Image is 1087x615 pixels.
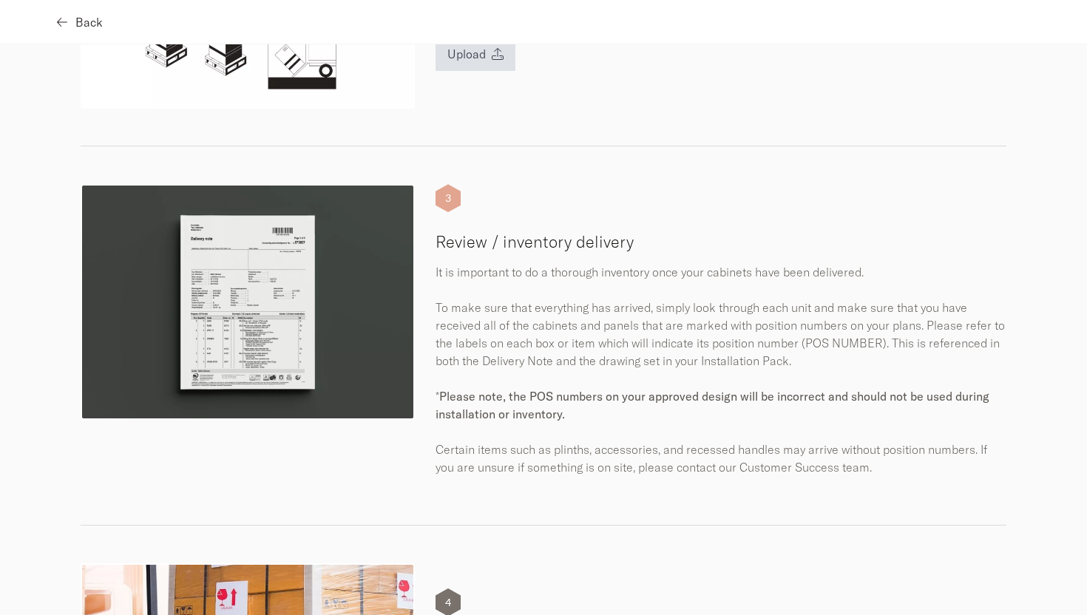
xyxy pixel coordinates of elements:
[81,184,415,420] img: prepare-delivery-03.webp
[75,16,103,28] span: Back
[436,184,461,212] div: 3
[59,5,103,38] button: Back
[436,231,1006,253] h5: Review / inventory delivery
[436,38,515,71] button: Upload
[447,48,486,60] span: Upload
[436,389,989,421] b: Please note, the POS numbers on your approved design will be incorrect and should not be used dur...
[436,263,1006,476] p: It is important to do a thorough inventory once your cabinets have been delivered. To make sure t...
